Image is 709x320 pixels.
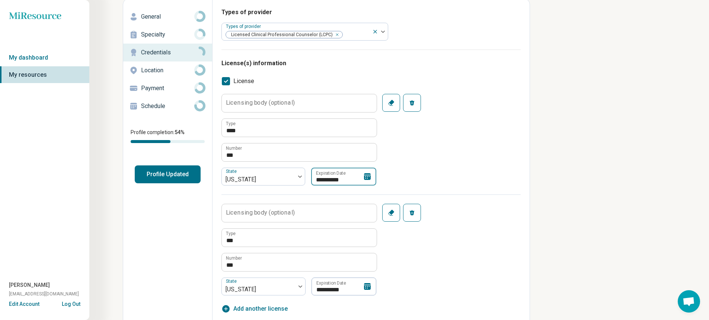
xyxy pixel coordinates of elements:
[221,304,288,313] button: Add another license
[226,31,335,38] span: Licensed Clinical Professional Counselor (LCPC)
[233,304,288,313] span: Add another license
[9,300,39,308] button: Edit Account
[141,30,194,39] p: Specialty
[226,210,295,216] label: Licensing body (optional)
[123,124,212,148] div: Profile completion:
[131,140,205,143] div: Profile completion
[226,100,295,106] label: Licensing body (optional)
[226,231,236,236] label: Type
[226,24,262,29] label: Types of provider
[678,290,700,313] a: Open chat
[141,84,194,93] p: Payment
[226,256,242,260] label: Number
[141,102,194,111] p: Schedule
[123,8,212,26] a: General
[141,66,194,75] p: Location
[141,12,194,21] p: General
[233,77,254,86] span: License
[9,291,79,297] span: [EMAIL_ADDRESS][DOMAIN_NAME]
[123,61,212,79] a: Location
[123,79,212,97] a: Payment
[221,59,521,68] h3: License(s) information
[226,121,236,126] label: Type
[123,44,212,61] a: Credentials
[221,8,521,17] h3: Types of provider
[222,229,377,247] input: credential.licenses.1.name
[135,165,201,183] button: Profile Updated
[62,300,80,306] button: Log Out
[226,279,238,284] label: State
[226,169,238,174] label: State
[9,281,50,289] span: [PERSON_NAME]
[123,97,212,115] a: Schedule
[123,26,212,44] a: Specialty
[222,119,377,137] input: credential.licenses.0.name
[141,48,194,57] p: Credentials
[226,146,242,151] label: Number
[175,129,185,135] span: 54 %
